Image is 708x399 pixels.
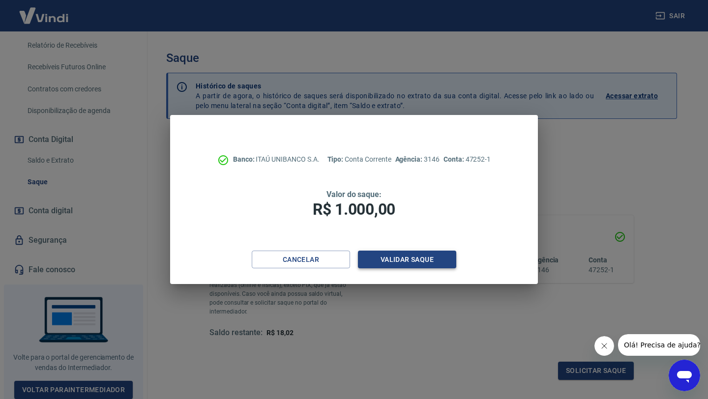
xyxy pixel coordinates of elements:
[252,251,350,269] button: Cancelar
[443,155,466,163] span: Conta:
[6,7,83,15] span: Olá! Precisa de ajuda?
[669,360,700,391] iframe: Botão para abrir a janela de mensagens
[233,155,256,163] span: Banco:
[358,251,456,269] button: Validar saque
[594,336,614,356] iframe: Fechar mensagem
[395,155,424,163] span: Agência:
[327,155,345,163] span: Tipo:
[326,190,382,199] span: Valor do saque:
[327,154,391,165] p: Conta Corrente
[395,154,440,165] p: 3146
[443,154,491,165] p: 47252-1
[618,334,700,356] iframe: Mensagem da empresa
[313,200,395,219] span: R$ 1.000,00
[233,154,320,165] p: ITAÚ UNIBANCO S.A.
